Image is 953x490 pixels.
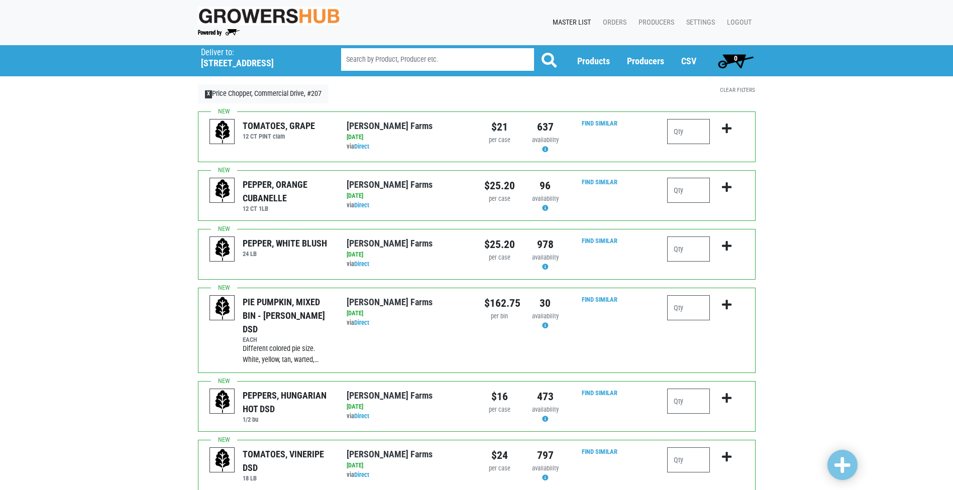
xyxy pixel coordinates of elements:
div: per case [484,253,515,263]
span: 0 [734,54,737,62]
div: [DATE] [347,191,469,201]
h6: 18 LB [243,474,332,482]
img: original-fc7597fdc6adbb9d0e2ae620e786d1a2.jpg [198,7,341,25]
div: [DATE] [347,461,469,470]
a: Direct [354,260,369,268]
div: $24 [484,447,515,463]
div: 96 [530,178,561,194]
div: [DATE] [347,133,469,142]
div: PEPPERS, HUNGARIAN HOT DSD [243,389,332,416]
a: Find Similar [582,389,617,397]
div: per case [484,136,515,145]
div: via [347,412,469,421]
a: XPrice Chopper, Commercial Drive, #207 [198,84,329,103]
a: Direct [354,201,369,209]
a: Direct [354,319,369,326]
a: [PERSON_NAME] Farms [347,449,433,459]
div: $16 [484,389,515,405]
div: 637 [530,119,561,135]
input: Qty [667,178,710,203]
div: 473 [530,389,561,405]
div: via [347,470,469,480]
a: Find Similar [582,448,617,455]
div: $25.20 [484,236,515,253]
img: placeholder-variety-43d6402dacf2d531de610a020419775a.svg [210,237,235,262]
h6: 1/2 bu [243,416,332,423]
input: Qty [667,447,710,472]
div: via [347,318,469,328]
a: Producers [630,13,678,32]
h6: 12 CT PINT clam [243,133,315,140]
a: Clear Filters [720,86,755,93]
div: TOMATOES, GRAPE [243,119,315,133]
a: Master List [545,13,595,32]
span: X [205,90,213,98]
div: $25.20 [484,178,515,194]
img: placeholder-variety-43d6402dacf2d531de610a020419775a.svg [210,389,235,414]
a: Producers [627,56,664,66]
a: [PERSON_NAME] Farms [347,297,433,307]
div: via [347,142,469,152]
div: per case [484,405,515,415]
div: PIE PUMPKIN, MIXED BIN - [PERSON_NAME] DSD [243,295,332,336]
span: … [314,355,319,364]
div: $162.75 [484,295,515,311]
span: availability [532,254,559,261]
span: Price Chopper, Commercial Drive, #207 (4535 Commercial Dr, New Hartford, NY 13413, USA) [201,45,323,69]
div: $21 [484,119,515,135]
p: Deliver to: [201,48,315,58]
h5: [STREET_ADDRESS] [201,58,315,69]
a: Find Similar [582,237,617,244]
a: Orders [595,13,630,32]
img: placeholder-variety-43d6402dacf2d531de610a020419775a.svg [210,119,235,145]
h6: 24 LB [243,250,327,258]
img: placeholder-variety-43d6402dacf2d531de610a020419775a.svg [210,448,235,473]
div: PEPPER, WHITE BLUSH [243,236,327,250]
input: Qty [667,295,710,320]
a: Settings [678,13,719,32]
a: Direct [354,143,369,150]
div: 30 [530,295,561,311]
div: PEPPER, ORANGE CUBANELLE [243,178,332,205]
a: Products [577,56,610,66]
img: Powered by Big Wheelbarrow [198,29,240,36]
a: [PERSON_NAME] Farms [347,390,433,401]
div: 797 [530,447,561,463]
a: Direct [354,412,369,420]
div: per bin [484,312,515,321]
div: via [347,260,469,269]
a: Find Similar [582,178,617,186]
a: Find Similar [582,296,617,303]
a: Direct [354,471,369,478]
div: [DATE] [347,309,469,318]
a: [PERSON_NAME] Farms [347,120,433,131]
img: placeholder-variety-43d6402dacf2d531de610a020419775a.svg [210,296,235,321]
div: [DATE] [347,250,469,260]
span: availability [532,312,559,320]
a: 0 [713,51,758,71]
span: availability [532,464,559,472]
a: [PERSON_NAME] Farms [347,238,433,249]
h6: EACH [243,336,332,343]
div: via [347,201,469,210]
span: availability [532,136,559,144]
div: per case [484,464,515,473]
div: [DATE] [347,402,469,412]
input: Qty [667,119,710,144]
span: availability [532,195,559,202]
div: TOMATOES, VINERIPE DSD [243,447,332,474]
div: 978 [530,236,561,253]
h6: 12 CT 1LB [243,205,332,212]
div: Different colored pie size. White, yellow, tan, warted, [243,343,332,365]
span: availability [532,406,559,413]
input: Qty [667,236,710,262]
a: [PERSON_NAME] Farms [347,179,433,190]
a: Find Similar [582,119,617,127]
a: Logout [719,13,756,32]
input: Qty [667,389,710,414]
div: per case [484,194,515,204]
a: CSV [681,56,696,66]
